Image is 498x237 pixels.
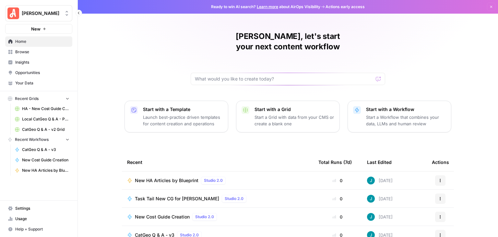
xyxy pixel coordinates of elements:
div: 0 [318,214,357,220]
span: Usage [15,216,69,222]
a: Settings [5,203,72,214]
p: Start a Workflow that combines your data, LLMs and human review [366,114,446,127]
span: Help + Support [15,226,69,232]
span: CatGeo Q & A - v2 Grid [22,127,69,132]
a: Your Data [5,78,72,88]
span: Local CatGeo Q & A - Pass/Fail v2 Grid [22,116,69,122]
span: New Cost Guide Creation [135,214,190,220]
a: HA - New Cost Guide Creation Grid [12,104,72,114]
div: [DATE] [367,177,393,184]
input: What would you like to create today? [195,76,373,82]
span: Recent Workflows [15,137,49,143]
a: CatGeo Q & A - v2 Grid [12,124,72,135]
img: Angi Logo [7,7,19,19]
button: Help + Support [5,224,72,234]
img: gsxx783f1ftko5iaboo3rry1rxa5 [367,177,375,184]
span: Your Data [15,80,69,86]
span: Recent Grids [15,96,39,102]
a: CatGeo Q & A - v3 [12,144,72,155]
div: Recent [127,153,308,171]
a: New HA Articles by Blueprint [12,165,72,176]
button: Start with a WorkflowStart a Workflow that combines your data, LLMs and human review [348,101,451,132]
span: HA - New Cost Guide Creation Grid [22,106,69,112]
a: New HA Articles by BlueprintStudio 2.0 [127,177,308,184]
a: Local CatGeo Q & A - Pass/Fail v2 Grid [12,114,72,124]
button: Start with a TemplateLaunch best-practice driven templates for content creation and operations [124,101,228,132]
a: Browse [5,47,72,57]
span: CatGeo Q & A - v3 [22,147,69,153]
a: Learn more [257,4,278,9]
div: Actions [432,153,449,171]
div: [DATE] [367,195,393,203]
span: Settings [15,206,69,211]
button: Workspace: Angi [5,5,72,21]
span: New HA Articles by Blueprint [135,177,198,184]
span: Studio 2.0 [204,178,223,183]
a: Insights [5,57,72,68]
a: New Cost Guide Creation [12,155,72,165]
span: New [31,26,41,32]
span: Home [15,39,69,44]
button: Recent Grids [5,94,72,104]
p: Launch best-practice driven templates for content creation and operations [143,114,223,127]
span: Opportunities [15,70,69,76]
div: Last Edited [367,153,392,171]
span: Browse [15,49,69,55]
span: Actions early access [326,4,365,10]
div: Total Runs (7d) [318,153,352,171]
div: 0 [318,177,357,184]
a: Task Tail New CG for [PERSON_NAME]Studio 2.0 [127,195,308,203]
span: Studio 2.0 [195,214,214,220]
p: Start with a Workflow [366,106,446,113]
button: Recent Workflows [5,135,72,144]
a: Usage [5,214,72,224]
span: New HA Articles by Blueprint [22,168,69,173]
span: Insights [15,59,69,65]
p: Start with a Grid [255,106,334,113]
a: New Cost Guide CreationStudio 2.0 [127,213,308,221]
span: New Cost Guide Creation [22,157,69,163]
p: Start a Grid with data from your CMS or create a blank one [255,114,334,127]
button: Start with a GridStart a Grid with data from your CMS or create a blank one [236,101,340,132]
img: gsxx783f1ftko5iaboo3rry1rxa5 [367,195,375,203]
div: 0 [318,195,357,202]
span: Task Tail New CG for [PERSON_NAME] [135,195,219,202]
img: gsxx783f1ftko5iaboo3rry1rxa5 [367,213,375,221]
span: Ready to win AI search? about AirOps Visibility [211,4,320,10]
div: [DATE] [367,213,393,221]
p: Start with a Template [143,106,223,113]
a: Opportunities [5,68,72,78]
button: New [5,24,72,34]
span: [PERSON_NAME] [22,10,61,17]
span: Studio 2.0 [225,196,243,202]
h1: [PERSON_NAME], let's start your next content workflow [191,31,385,52]
a: Home [5,36,72,47]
